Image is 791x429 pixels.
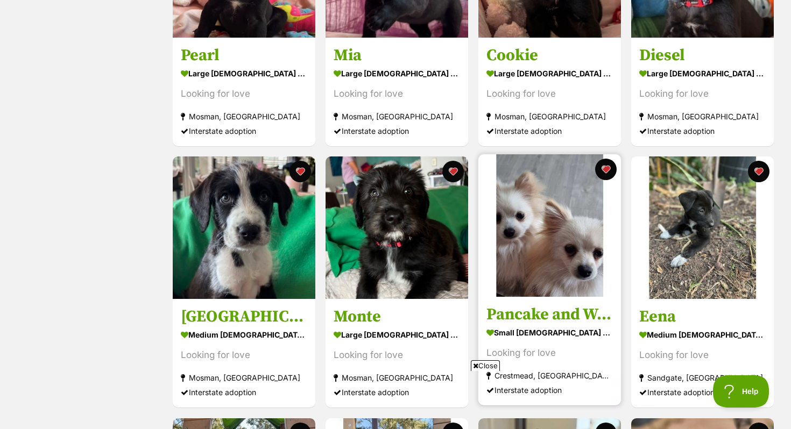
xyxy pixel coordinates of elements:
div: Sandgate, [GEOGRAPHIC_DATA] [639,371,766,385]
h3: Monte [334,307,460,327]
a: [GEOGRAPHIC_DATA] medium [DEMOGRAPHIC_DATA] Dog Looking for love Mosman, [GEOGRAPHIC_DATA] Inters... [173,299,315,408]
img: Boston [173,156,315,299]
div: Looking for love [334,348,460,363]
iframe: Advertisement [135,375,656,424]
h3: Diesel [639,45,766,66]
div: Looking for love [181,87,307,101]
h3: Mia [334,45,460,66]
div: large [DEMOGRAPHIC_DATA] Dog [334,327,460,343]
div: Looking for love [181,348,307,363]
div: large [DEMOGRAPHIC_DATA] Dog [181,66,307,81]
div: large [DEMOGRAPHIC_DATA] Dog [334,66,460,81]
div: Mosman, [GEOGRAPHIC_DATA] [639,109,766,124]
iframe: Help Scout Beacon - Open [713,375,769,407]
div: medium [DEMOGRAPHIC_DATA] Dog [639,327,766,343]
button: favourite [442,161,464,182]
div: Mosman, [GEOGRAPHIC_DATA] [181,109,307,124]
div: large [DEMOGRAPHIC_DATA] Dog [639,66,766,81]
h3: Cookie [486,45,613,66]
h3: Pearl [181,45,307,66]
h3: Eena [639,307,766,327]
div: Mosman, [GEOGRAPHIC_DATA] [486,109,613,124]
a: Monte large [DEMOGRAPHIC_DATA] Dog Looking for love Mosman, [GEOGRAPHIC_DATA] Interstate adoption... [326,299,468,408]
img: Pancake and Waffle [478,154,621,297]
button: favourite [595,159,617,180]
a: Pancake and Waffle small [DEMOGRAPHIC_DATA] Dog Looking for love Crestmead, [GEOGRAPHIC_DATA] Int... [478,297,621,406]
button: favourite [748,161,769,182]
div: Looking for love [486,346,613,361]
div: Interstate adoption [181,124,307,138]
img: Monte [326,156,468,299]
h3: Pancake and Waffle [486,305,613,325]
img: Eena [631,156,774,299]
div: Looking for love [334,87,460,101]
div: Interstate adoption [639,124,766,138]
div: medium [DEMOGRAPHIC_DATA] Dog [181,327,307,343]
div: Looking for love [639,87,766,101]
button: favourite [289,161,311,182]
div: Looking for love [639,348,766,363]
a: Cookie large [DEMOGRAPHIC_DATA] Dog Looking for love Mosman, [GEOGRAPHIC_DATA] Interstate adoptio... [478,37,621,146]
div: Crestmead, [GEOGRAPHIC_DATA] [486,369,613,383]
a: Diesel large [DEMOGRAPHIC_DATA] Dog Looking for love Mosman, [GEOGRAPHIC_DATA] Interstate adoptio... [631,37,774,146]
div: Looking for love [486,87,613,101]
div: Interstate adoption [639,385,766,400]
div: small [DEMOGRAPHIC_DATA] Dog [486,325,613,341]
span: Close [471,360,500,371]
a: Eena medium [DEMOGRAPHIC_DATA] Dog Looking for love Sandgate, [GEOGRAPHIC_DATA] Interstate adopti... [631,299,774,408]
a: Pearl large [DEMOGRAPHIC_DATA] Dog Looking for love Mosman, [GEOGRAPHIC_DATA] Interstate adoption... [173,37,315,146]
div: Interstate adoption [486,124,613,138]
div: Interstate adoption [334,124,460,138]
div: large [DEMOGRAPHIC_DATA] Dog [486,66,613,81]
a: Mia large [DEMOGRAPHIC_DATA] Dog Looking for love Mosman, [GEOGRAPHIC_DATA] Interstate adoption f... [326,37,468,146]
h3: [GEOGRAPHIC_DATA] [181,307,307,327]
div: Mosman, [GEOGRAPHIC_DATA] [334,109,460,124]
